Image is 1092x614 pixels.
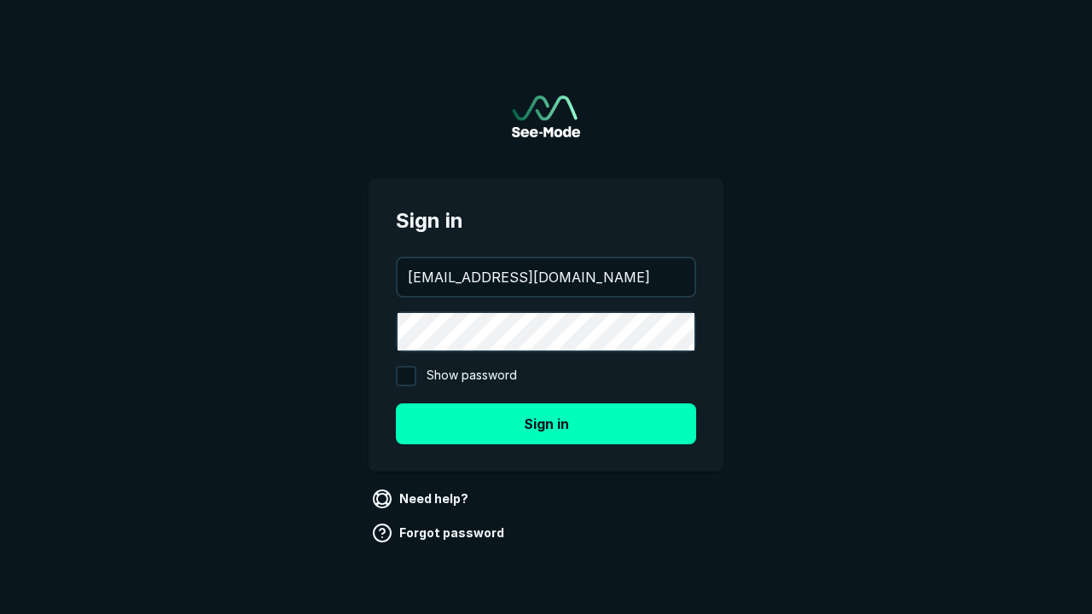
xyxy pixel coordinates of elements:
[396,403,696,444] button: Sign in
[398,258,694,296] input: your@email.com
[369,519,511,547] a: Forgot password
[427,366,517,386] span: Show password
[396,206,696,236] span: Sign in
[512,96,580,137] a: Go to sign in
[369,485,475,513] a: Need help?
[512,96,580,137] img: See-Mode Logo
